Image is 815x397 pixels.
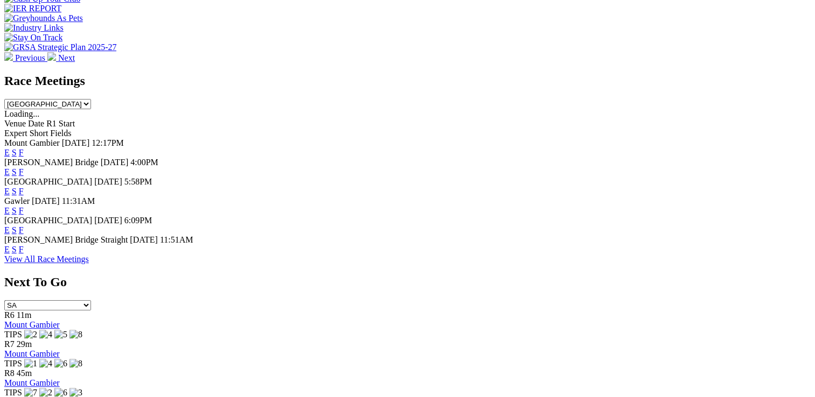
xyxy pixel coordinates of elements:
[17,339,32,349] span: 29m
[4,368,15,378] span: R8
[94,177,122,186] span: [DATE]
[4,310,15,320] span: R6
[28,119,44,128] span: Date
[4,138,60,147] span: Mount Gambier
[39,330,52,339] img: 4
[12,225,17,235] a: S
[4,129,27,138] span: Expert
[50,129,71,138] span: Fields
[4,52,13,61] img: chevron-left-pager-white.svg
[4,196,30,205] span: Gawler
[12,148,17,157] a: S
[4,148,10,157] a: E
[4,187,10,196] a: E
[4,225,10,235] a: E
[4,42,116,52] img: GRSA Strategic Plan 2025-27
[4,33,62,42] img: Stay On Track
[4,13,83,23] img: Greyhounds As Pets
[12,167,17,176] a: S
[47,52,56,61] img: chevron-right-pager-white.svg
[4,4,61,13] img: IER REPORT
[4,158,99,167] span: [PERSON_NAME] Bridge
[4,320,60,329] a: Mount Gambier
[4,388,22,397] span: TIPS
[46,119,75,128] span: R1 Start
[101,158,129,167] span: [DATE]
[92,138,124,147] span: 12:17PM
[19,245,24,254] a: F
[130,235,158,244] span: [DATE]
[24,359,37,368] img: 1
[17,368,32,378] span: 45m
[54,359,67,368] img: 6
[4,235,128,244] span: [PERSON_NAME] Bridge Straight
[4,339,15,349] span: R7
[94,216,122,225] span: [DATE]
[15,53,45,62] span: Previous
[4,119,26,128] span: Venue
[4,23,64,33] img: Industry Links
[69,359,82,368] img: 8
[69,330,82,339] img: 8
[24,330,37,339] img: 2
[62,196,95,205] span: 11:31AM
[19,225,24,235] a: F
[4,177,92,186] span: [GEOGRAPHIC_DATA]
[4,359,22,368] span: TIPS
[4,275,811,289] h2: Next To Go
[17,310,32,320] span: 11m
[4,109,39,118] span: Loading...
[19,148,24,157] a: F
[4,216,92,225] span: [GEOGRAPHIC_DATA]
[32,196,60,205] span: [DATE]
[62,138,90,147] span: [DATE]
[19,187,24,196] a: F
[4,53,47,62] a: Previous
[19,206,24,215] a: F
[4,254,89,264] a: View All Race Meetings
[4,206,10,215] a: E
[47,53,75,62] a: Next
[160,235,193,244] span: 11:51AM
[4,245,10,254] a: E
[12,245,17,254] a: S
[124,216,152,225] span: 6:09PM
[4,74,811,88] h2: Race Meetings
[30,129,48,138] span: Short
[19,167,24,176] a: F
[4,349,60,358] a: Mount Gambier
[4,330,22,339] span: TIPS
[12,187,17,196] a: S
[4,378,60,387] a: Mount Gambier
[58,53,75,62] span: Next
[12,206,17,215] a: S
[124,177,152,186] span: 5:58PM
[130,158,158,167] span: 4:00PM
[54,330,67,339] img: 5
[39,359,52,368] img: 4
[4,167,10,176] a: E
